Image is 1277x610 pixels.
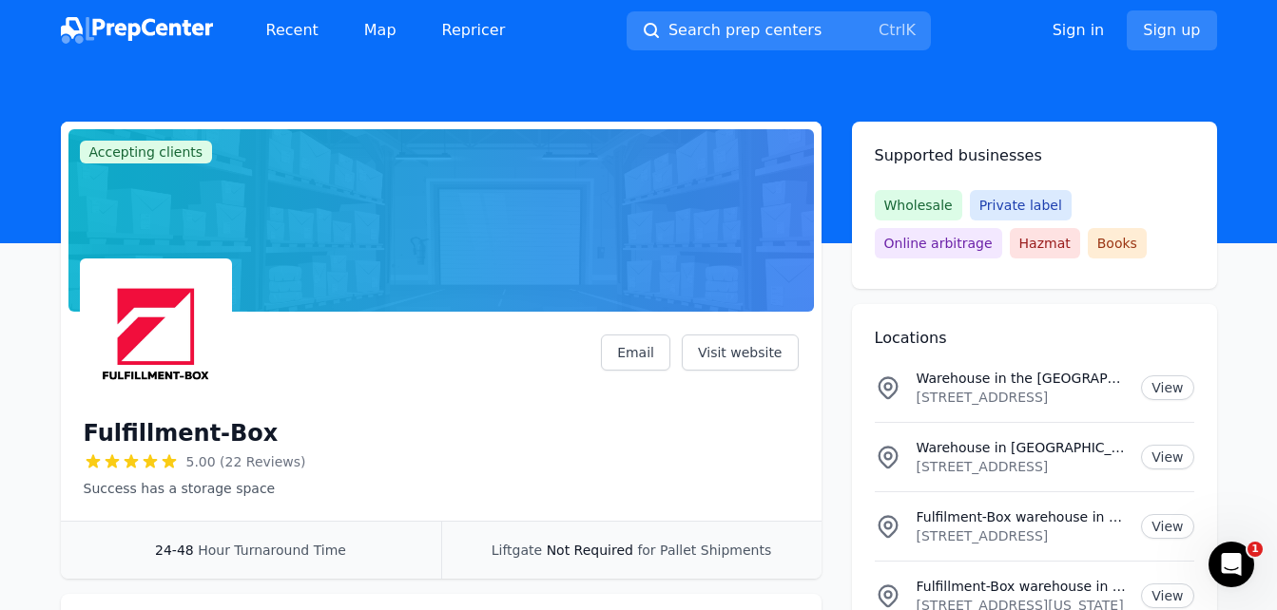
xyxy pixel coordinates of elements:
[627,11,931,50] button: Search prep centersCtrlK
[251,11,334,49] a: Recent
[875,327,1194,350] h2: Locations
[875,144,1194,167] h2: Supported businesses
[1053,19,1105,42] a: Sign in
[186,452,306,471] span: 5.00 (22 Reviews)
[917,507,1127,526] p: Fulfilment-Box warehouse in [GEOGRAPHIC_DATA]
[1248,542,1263,557] span: 1
[917,369,1127,388] p: Warehouse in the [GEOGRAPHIC_DATA]
[1209,542,1254,587] iframe: Intercom live chat
[637,543,771,558] span: for Pallet Shipments
[349,11,412,49] a: Map
[917,438,1127,457] p: Warehouse in [GEOGRAPHIC_DATA]
[1141,514,1193,539] a: View
[601,334,670,371] a: Email
[668,19,822,42] span: Search prep centers
[155,543,194,558] span: 24-48
[917,457,1127,476] p: [STREET_ADDRESS]
[879,21,905,39] kbd: Ctrl
[875,190,962,220] span: Wholesale
[1088,228,1147,258] span: Books
[427,11,521,49] a: Repricer
[84,418,279,448] h1: Fulfillment-Box
[875,228,1002,258] span: Online arbitrage
[1010,228,1080,258] span: Hazmat
[917,577,1127,596] p: Fulfillment-Box warehouse in [US_STATE] / [US_STATE]
[61,17,213,44] img: PrepCenter
[198,543,346,558] span: Hour Turnaround Time
[905,21,916,39] kbd: K
[917,526,1127,545] p: [STREET_ADDRESS]
[917,388,1127,407] p: [STREET_ADDRESS]
[84,479,306,498] p: Success has a storage space
[1141,583,1193,608] a: View
[1141,445,1193,469] a: View
[1127,10,1216,50] a: Sign up
[970,190,1072,220] span: Private label
[1141,375,1193,400] a: View
[84,262,228,407] img: Fulfillment-Box
[492,543,542,558] span: Liftgate
[547,543,633,558] span: Not Required
[682,334,799,371] a: Visit website
[80,141,213,163] span: Accepting clients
